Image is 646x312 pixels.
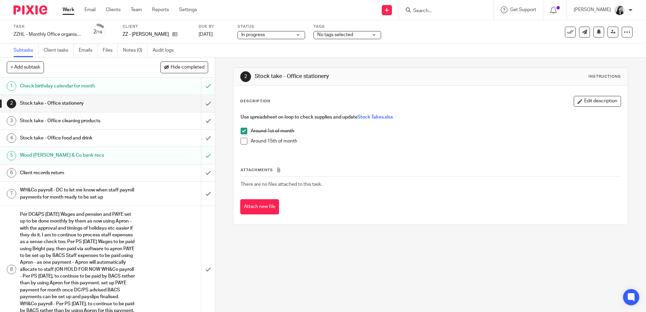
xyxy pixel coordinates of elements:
[251,138,620,145] p: Around 15th of month
[241,114,620,121] h4: Use spreadsheet on loop to check supplies and update
[7,265,16,274] div: 8
[7,151,16,160] div: 5
[614,5,625,16] img: Helen_2025.jpg
[240,99,270,104] p: Description
[20,98,136,108] h1: Stock take - Office stationery
[14,44,39,57] a: Subtasks
[589,74,621,79] div: Instructions
[93,28,102,36] div: 2
[510,7,536,12] span: Get Support
[20,150,136,160] h1: Wood [PERSON_NAME] & Co bank recs
[96,30,102,34] small: /16
[153,44,179,57] a: Audit logs
[106,6,121,13] a: Clients
[251,128,620,134] p: Around 1st of month
[7,61,44,73] button: + Add subtask
[123,44,148,57] a: Notes (0)
[20,81,136,91] h1: Check birthday calendar for month
[574,96,621,107] button: Edit description
[171,65,204,70] span: Hide completed
[20,185,136,202] h1: WH&Co payroll - DC to let me know when staff payroll payments for month ready to be set up
[241,32,265,37] span: In progress
[241,168,273,172] span: Attachments
[152,6,169,13] a: Reports
[44,44,74,57] a: Client tasks
[179,6,197,13] a: Settings
[14,31,81,38] div: ZZHL - Monthly Office organisation tasks
[20,133,136,143] h1: Stock take - Office food and drink
[317,32,353,37] span: No tags selected
[20,168,136,178] h1: Client records return
[123,31,169,38] p: ZZ - [PERSON_NAME]
[79,44,98,57] a: Emails
[255,73,445,80] h1: Stock take - Office stationery
[240,199,279,214] button: Attach new file
[20,116,136,126] h1: Stock take - Office cleaning products
[14,24,81,29] label: Task
[238,24,305,29] label: Status
[131,6,142,13] a: Team
[84,6,96,13] a: Email
[160,61,208,73] button: Hide completed
[7,133,16,143] div: 4
[7,81,16,91] div: 1
[413,8,473,14] input: Search
[199,24,229,29] label: Due by
[199,32,213,37] span: [DATE]
[357,115,393,120] a: Stock Takes.xlsx
[574,6,611,13] p: [PERSON_NAME]
[241,182,322,187] span: There are no files attached to this task.
[7,168,16,178] div: 6
[7,99,16,108] div: 2
[314,24,381,29] label: Tags
[103,44,118,57] a: Files
[63,6,74,13] a: Work
[14,5,47,15] img: Pixie
[123,24,190,29] label: Client
[7,116,16,126] div: 3
[240,71,251,82] div: 2
[7,189,16,199] div: 7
